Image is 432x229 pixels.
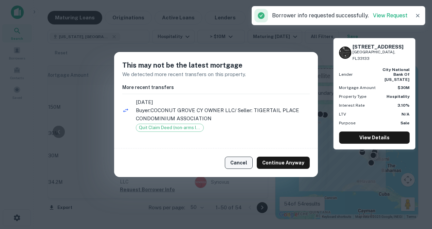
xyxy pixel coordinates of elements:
div: Quit Claim Deed (non-arms length) [136,124,204,132]
strong: N/A [401,112,410,117]
h5: This may not be the latest mortgage [122,60,310,70]
strong: $30M [398,85,410,90]
h6: More recent transfers [122,84,310,91]
p: Borrower info requested successfully. [272,12,408,20]
p: Mortgage Amount [339,85,376,91]
strong: 3.10% [397,103,410,108]
p: LTV [339,111,346,117]
h6: [STREET_ADDRESS] [353,44,410,50]
strong: city national bank of [US_STATE] [382,67,410,82]
p: Property Type [339,93,366,100]
button: Cancel [225,157,253,169]
a: View Request [373,12,408,19]
p: Purpose [339,120,356,126]
span: Quit Claim Deed (non-arms length) [136,124,203,131]
p: Interest Rate [339,102,365,108]
a: View Details [339,131,410,144]
p: [GEOGRAPHIC_DATA], FL33133 [353,49,410,62]
button: Continue Anyway [257,157,310,169]
strong: Hospitality [386,94,410,99]
strong: Sale [400,121,410,125]
iframe: Chat Widget [398,175,432,207]
span: [DATE] [136,98,310,106]
p: Lender [339,71,353,77]
p: Buyer: COCONUT GROVE CY OWNER LLC / Seller: TIGERTAIL PLACE CONDOMINIUM ASSOCIATION [136,106,310,122]
p: We detected more recent transfers on this property. [122,70,310,78]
